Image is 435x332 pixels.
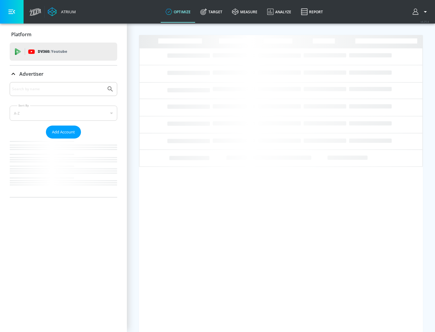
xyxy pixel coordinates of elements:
a: Report [296,1,328,23]
a: Analyze [262,1,296,23]
div: Atrium [59,9,76,14]
nav: list of Advertiser [10,139,117,197]
a: optimize [161,1,195,23]
label: Sort By [17,104,30,107]
input: Search by name [12,85,104,93]
a: Target [195,1,227,23]
span: v 4.25.4 [420,20,429,23]
div: Platform [10,26,117,43]
p: Youtube [51,48,67,55]
button: Add Account [46,126,81,139]
span: Add Account [52,129,75,136]
div: A-Z [10,106,117,121]
div: Advertiser [10,82,117,197]
a: measure [227,1,262,23]
p: DV360: [38,48,67,55]
a: Atrium [48,7,76,16]
p: Advertiser [19,71,43,77]
div: Advertiser [10,65,117,82]
div: DV360: Youtube [10,43,117,61]
p: Platform [11,31,31,38]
